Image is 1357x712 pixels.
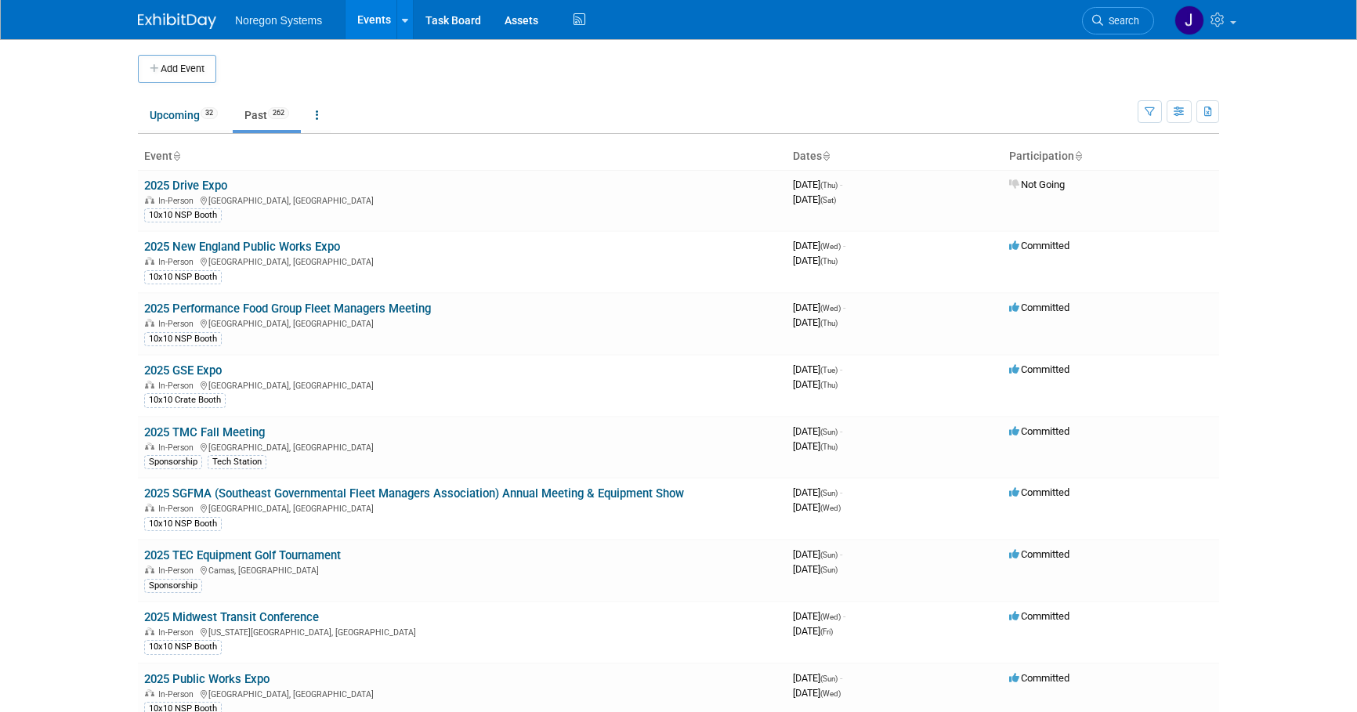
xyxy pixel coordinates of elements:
span: Committed [1009,425,1069,437]
span: (Wed) [820,242,841,251]
span: (Thu) [820,443,838,451]
span: Not Going [1009,179,1065,190]
a: Sort by Event Name [172,150,180,162]
span: (Sun) [820,489,838,497]
span: (Wed) [820,689,841,698]
span: [DATE] [793,425,842,437]
span: - [840,425,842,437]
span: (Tue) [820,366,838,374]
div: 10x10 NSP Booth [144,517,222,531]
img: In-Person Event [145,566,154,573]
span: (Wed) [820,504,841,512]
div: Tech Station [208,455,266,469]
span: Committed [1009,240,1069,251]
div: 10x10 NSP Booth [144,270,222,284]
div: [GEOGRAPHIC_DATA], [GEOGRAPHIC_DATA] [144,316,780,329]
span: (Wed) [820,613,841,621]
span: In-Person [158,566,198,576]
div: [GEOGRAPHIC_DATA], [GEOGRAPHIC_DATA] [144,193,780,206]
span: [DATE] [793,255,838,266]
span: (Sun) [820,428,838,436]
div: 10x10 NSP Booth [144,208,222,222]
span: Committed [1009,302,1069,313]
a: Sort by Participation Type [1074,150,1082,162]
span: (Thu) [820,181,838,190]
span: [DATE] [793,687,841,699]
div: [GEOGRAPHIC_DATA], [GEOGRAPHIC_DATA] [144,440,780,453]
span: - [843,302,845,313]
span: Search [1103,15,1139,27]
span: - [843,610,845,622]
img: In-Person Event [145,627,154,635]
div: [GEOGRAPHIC_DATA], [GEOGRAPHIC_DATA] [144,501,780,514]
span: [DATE] [793,625,833,637]
span: 262 [268,107,289,119]
span: [DATE] [793,563,838,575]
div: 10x10 NSP Booth [144,640,222,654]
div: [GEOGRAPHIC_DATA], [GEOGRAPHIC_DATA] [144,255,780,267]
span: Committed [1009,548,1069,560]
div: [GEOGRAPHIC_DATA], [GEOGRAPHIC_DATA] [144,687,780,699]
button: Add Event [138,55,216,83]
img: In-Person Event [145,689,154,697]
a: 2025 Public Works Expo [144,672,270,686]
div: 10x10 Crate Booth [144,393,226,407]
span: In-Person [158,257,198,267]
a: 2025 Drive Expo [144,179,227,193]
img: In-Person Event [145,443,154,450]
a: Search [1082,7,1154,34]
span: (Sun) [820,674,838,683]
img: ExhibitDay [138,13,216,29]
span: (Fri) [820,627,833,636]
span: (Sun) [820,566,838,574]
span: (Wed) [820,304,841,313]
th: Dates [787,143,1003,170]
span: [DATE] [793,486,842,498]
th: Participation [1003,143,1219,170]
div: [GEOGRAPHIC_DATA], [GEOGRAPHIC_DATA] [144,378,780,391]
div: Sponsorship [144,455,202,469]
a: 2025 TEC Equipment Golf Tournament [144,548,341,562]
span: - [840,179,842,190]
span: [DATE] [793,440,838,452]
span: - [840,363,842,375]
span: In-Person [158,443,198,453]
a: Upcoming32 [138,100,230,130]
span: [DATE] [793,316,838,328]
a: 2025 GSE Expo [144,363,222,378]
span: Committed [1009,363,1069,375]
span: In-Person [158,381,198,391]
img: In-Person Event [145,257,154,265]
span: Committed [1009,486,1069,498]
a: Sort by Start Date [822,150,830,162]
span: - [840,672,842,684]
span: (Thu) [820,257,838,266]
span: (Sat) [820,196,836,204]
span: [DATE] [793,548,842,560]
span: [DATE] [793,302,845,313]
span: In-Person [158,689,198,699]
img: Johana Gil [1174,5,1204,35]
a: 2025 New England Public Works Expo [144,240,340,254]
div: 10x10 NSP Booth [144,332,222,346]
span: - [840,486,842,498]
span: - [843,240,845,251]
span: In-Person [158,196,198,206]
a: 2025 TMC Fall Meeting [144,425,265,439]
th: Event [138,143,787,170]
span: [DATE] [793,610,845,622]
img: In-Person Event [145,504,154,511]
span: [DATE] [793,179,842,190]
div: Camas, [GEOGRAPHIC_DATA] [144,563,780,576]
span: 32 [201,107,218,119]
span: In-Person [158,627,198,638]
span: In-Person [158,319,198,329]
span: Noregon Systems [235,14,322,27]
span: [DATE] [793,378,838,390]
a: Past262 [233,100,301,130]
span: [DATE] [793,501,841,513]
span: Committed [1009,672,1069,684]
span: [DATE] [793,672,842,684]
span: (Thu) [820,319,838,327]
span: [DATE] [793,363,842,375]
